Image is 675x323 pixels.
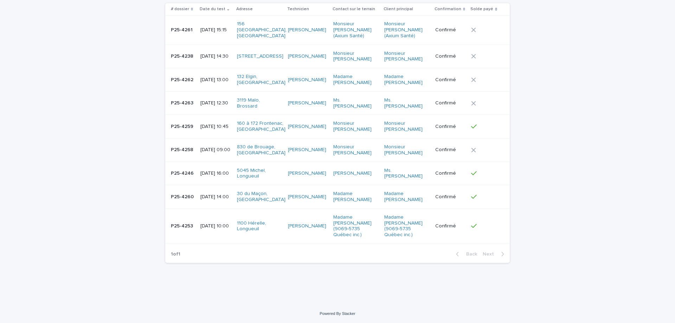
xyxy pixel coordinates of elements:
p: Adresse [236,5,253,13]
tr: P25-4262P25-4262 [DATE] 13:00132 Elgin, [GEOGRAPHIC_DATA] [PERSON_NAME] Madame [PERSON_NAME] Mada... [165,68,510,92]
a: 5045 Michel, Longueuil [237,168,281,180]
p: Confirmé [435,124,465,130]
p: Confirmé [435,77,465,83]
a: [PERSON_NAME] [288,194,326,200]
p: [DATE] 09:00 [200,147,231,153]
a: Ms. [PERSON_NAME] [333,97,377,109]
p: 1 of 1 [165,246,186,263]
p: P25-4246 [171,169,195,176]
a: Monsieur [PERSON_NAME] [333,51,377,63]
a: Powered By Stacker [320,311,355,316]
p: Technicien [287,5,309,13]
p: P25-4262 [171,76,195,83]
a: [PERSON_NAME] [333,170,372,176]
p: [DATE] 15:15 [200,27,231,33]
a: 160 à 172 Frontenac, [GEOGRAPHIC_DATA] [237,121,285,133]
a: Madame [PERSON_NAME] (9069-5735 Québec inc.) [384,214,428,238]
p: Confirmé [435,170,465,176]
tr: P25-4246P25-4246 [DATE] 16:005045 Michel, Longueuil [PERSON_NAME] [PERSON_NAME] Ms. [PERSON_NAME]... [165,162,510,185]
a: Madame [PERSON_NAME] (9069-5735 Québec inc.) [333,214,377,238]
p: [DATE] 10:45 [200,124,231,130]
p: P25-4253 [171,222,194,229]
a: 3119 Malo, Brossard [237,97,281,109]
p: P25-4263 [171,99,195,106]
a: [PERSON_NAME] [288,223,326,229]
p: Date du test [200,5,225,13]
p: Confirmé [435,194,465,200]
a: Madame [PERSON_NAME] [384,191,428,203]
p: Confirmé [435,147,465,153]
a: Monsieur [PERSON_NAME] (Axium Santé) [333,21,377,39]
a: Madame [PERSON_NAME] [333,191,377,203]
tr: P25-4263P25-4263 [DATE] 12:303119 Malo, Brossard [PERSON_NAME] Ms. [PERSON_NAME] Ms. [PERSON_NAME... [165,91,510,115]
button: Next [480,251,510,257]
tr: P25-4238P25-4238 [DATE] 14:30[STREET_ADDRESS] [PERSON_NAME] Monsieur [PERSON_NAME] Monsieur [PERS... [165,45,510,68]
tr: P25-4258P25-4258 [DATE] 09:00830 de Brouage, [GEOGRAPHIC_DATA] [PERSON_NAME] Monsieur [PERSON_NAM... [165,138,510,162]
a: Monsieur [PERSON_NAME] [384,121,428,133]
a: [PERSON_NAME] [288,124,326,130]
p: Solde payé [470,5,493,13]
tr: P25-4253P25-4253 [DATE] 10:001100 Hérelle, Longueuil [PERSON_NAME] Madame [PERSON_NAME] (9069-573... [165,208,510,244]
p: P25-4258 [171,146,195,153]
a: [PERSON_NAME] [288,27,326,33]
a: 1100 Hérelle, Longueuil [237,220,281,232]
a: Monsieur [PERSON_NAME] (Axium Santé) [384,21,428,39]
p: [DATE] 13:00 [200,77,231,83]
a: Monsieur [PERSON_NAME] [333,121,377,133]
a: [PERSON_NAME] [288,53,326,59]
a: Ms. [PERSON_NAME] [384,97,428,109]
p: Contact sur le terrain [333,5,375,13]
button: Back [450,251,480,257]
span: Back [462,252,477,257]
a: 156 [GEOGRAPHIC_DATA], [GEOGRAPHIC_DATA] [237,21,287,39]
p: P25-4261 [171,26,194,33]
p: [DATE] 12:30 [200,100,231,106]
a: [STREET_ADDRESS] [237,53,283,59]
p: Confirmé [435,223,465,229]
a: 830 de Brouage, [GEOGRAPHIC_DATA] [237,144,285,156]
a: Ms. [PERSON_NAME] [384,168,428,180]
span: Next [483,252,498,257]
a: Madame [PERSON_NAME] [384,74,428,86]
p: Client principal [384,5,413,13]
p: Confirmé [435,53,465,59]
p: [DATE] 14:30 [200,53,231,59]
a: 30 du Maçon, [GEOGRAPHIC_DATA] [237,191,285,203]
a: Monsieur [PERSON_NAME] [384,51,428,63]
a: Madame [PERSON_NAME] [333,74,377,86]
a: [PERSON_NAME] [288,170,326,176]
p: P25-4259 [171,122,195,130]
p: Confirmé [435,27,465,33]
a: [PERSON_NAME] [288,100,326,106]
p: [DATE] 10:00 [200,223,231,229]
a: Monsieur [PERSON_NAME] [333,144,377,156]
p: [DATE] 14:00 [200,194,231,200]
p: # dossier [171,5,189,13]
tr: P25-4261P25-4261 [DATE] 15:15156 [GEOGRAPHIC_DATA], [GEOGRAPHIC_DATA] [PERSON_NAME] Monsieur [PER... [165,15,510,45]
tr: P25-4259P25-4259 [DATE] 10:45160 à 172 Frontenac, [GEOGRAPHIC_DATA] [PERSON_NAME] Monsieur [PERSO... [165,115,510,138]
a: [PERSON_NAME] [288,77,326,83]
p: [DATE] 16:00 [200,170,231,176]
a: 132 Elgin, [GEOGRAPHIC_DATA] [237,74,285,86]
p: Confirmé [435,100,465,106]
p: Confirmation [435,5,461,13]
a: [PERSON_NAME] [288,147,326,153]
p: P25-4238 [171,52,195,59]
a: Monsieur [PERSON_NAME] [384,144,428,156]
p: P25-4260 [171,193,195,200]
tr: P25-4260P25-4260 [DATE] 14:0030 du Maçon, [GEOGRAPHIC_DATA] [PERSON_NAME] Madame [PERSON_NAME] Ma... [165,185,510,209]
